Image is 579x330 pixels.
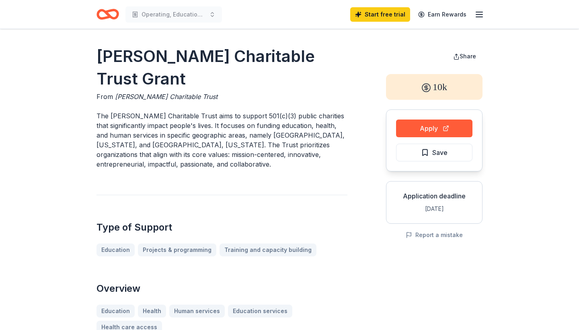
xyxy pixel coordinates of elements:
[393,191,476,201] div: Application deadline
[396,120,472,137] button: Apply
[432,147,448,158] span: Save
[96,243,135,256] a: Education
[350,7,410,22] a: Start free trial
[96,45,347,90] h1: [PERSON_NAME] Charitable Trust Grant
[142,10,206,19] span: Operating, Education, & Stem Program
[96,111,347,169] p: The [PERSON_NAME] Charitable Trust aims to support 501(c)(3) public charities that significantly ...
[96,5,119,24] a: Home
[96,282,347,295] h2: Overview
[447,48,482,64] button: Share
[138,243,216,256] a: Projects & programming
[460,53,476,60] span: Share
[220,243,316,256] a: Training and capacity building
[413,7,471,22] a: Earn Rewards
[406,230,463,240] button: Report a mistake
[96,221,347,234] h2: Type of Support
[396,144,472,161] button: Save
[125,6,222,23] button: Operating, Education, & Stem Program
[386,74,482,100] div: 10k
[96,92,347,101] div: From
[115,93,218,101] span: [PERSON_NAME] Charitable Trust
[393,204,476,214] div: [DATE]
